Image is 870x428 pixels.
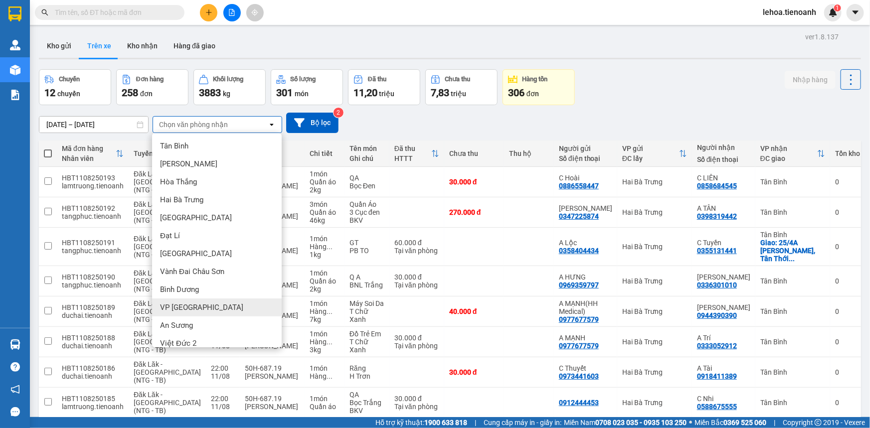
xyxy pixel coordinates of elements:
[160,177,197,187] span: Hòa Thắng
[622,277,687,285] div: Hai Bà Trưng
[394,395,439,403] div: 30.000 đ
[286,113,339,133] button: Bộ lọc
[697,247,737,255] div: 0355131441
[62,247,124,255] div: tangphuc.tienoanh
[394,403,439,411] div: Tại văn phòng
[835,178,860,186] div: 0
[310,338,340,346] div: Hàng thông thường
[695,417,766,428] span: Miền Bắc
[291,76,316,83] div: Số lượng
[449,149,499,157] div: Chưa thu
[622,178,687,186] div: Hai Bà Trưng
[39,69,111,105] button: Chuyến12chuyến
[310,216,340,224] div: 46 kg
[213,76,244,83] div: Khối lượng
[39,117,148,133] input: Select a date range.
[62,212,124,220] div: tangphuc.tienoanh
[622,243,687,251] div: Hai Bà Trưng
[193,69,266,105] button: Khối lượng3883kg
[62,311,124,319] div: duchai.tienoanh
[310,277,340,285] div: Quần áo
[44,87,55,99] span: 12
[622,144,679,152] div: VP gửi
[160,195,203,205] span: Hai Bà Trưng
[310,170,340,178] div: 1 món
[62,334,124,342] div: HBT1108250188
[451,90,466,98] span: triệu
[559,364,612,372] div: C Thuyết
[389,141,444,167] th: Toggle SortBy
[559,144,612,152] div: Người gửi
[134,299,201,323] span: Đăk Lăk - [GEOGRAPHIC_DATA] (NTG - TB)
[760,208,825,216] div: Tân Bình
[760,154,817,162] div: ĐC giao
[205,9,212,16] span: plus
[394,239,439,247] div: 60.000 đ
[10,339,20,350] img: warehouse-icon
[697,281,737,289] div: 0336301010
[349,372,384,380] div: H Trơn
[245,364,300,372] div: 50H-687.19
[349,399,384,415] div: Bọc Trắng BKV
[62,204,124,212] div: HBT1108250192
[62,154,116,162] div: Nhân viên
[697,273,750,281] div: C Phương
[774,417,775,428] span: |
[349,364,384,372] div: Răng
[697,342,737,350] div: 0333052912
[522,76,548,83] div: Hàng tồn
[10,407,20,417] span: message
[349,330,384,338] div: Đồ Trẻ Em
[760,399,825,407] div: Tân Bình
[310,149,340,157] div: Chi tiết
[134,170,201,194] span: Đăk Lăk - [GEOGRAPHIC_DATA] (NTG - TB)
[368,76,386,83] div: Đã thu
[134,330,201,354] span: Đăk Lăk - [GEOGRAPHIC_DATA] (NTG - TB)
[835,243,860,251] div: 0
[310,395,340,403] div: 1 món
[223,4,241,21] button: file-add
[697,155,750,163] div: Số điện thoại
[223,90,230,98] span: kg
[211,403,235,411] div: 11/08
[57,90,80,98] span: chuyến
[349,174,384,182] div: QA
[375,417,467,428] span: Hỗ trợ kỹ thuật:
[310,346,340,354] div: 3 kg
[349,239,384,247] div: GT
[134,200,201,224] span: Đăk Lăk - [GEOGRAPHIC_DATA] (NTG - TB)
[559,372,599,380] div: 0973441603
[62,144,116,152] div: Mã đơn hàng
[327,307,333,315] span: ...
[353,87,377,99] span: 11,20
[10,40,20,50] img: warehouse-icon
[10,362,20,372] span: question-circle
[564,417,687,428] span: Miền Nam
[59,76,80,83] div: Chuyến
[166,34,223,58] button: Hàng đã giao
[62,342,124,350] div: duchai.tienoanh
[8,6,21,21] img: logo-vxr
[785,71,836,89] button: Nhập hàng
[847,4,864,21] button: caret-down
[559,154,612,162] div: Số điện thoại
[160,141,188,151] span: Tân Bình
[160,267,224,277] span: Vành Đai Châu Sơn
[310,208,340,216] div: Quần áo
[310,403,340,411] div: Quần áo
[697,364,750,372] div: A Tài
[559,273,612,281] div: A HƯNG
[559,182,599,190] div: 0886558447
[697,212,737,220] div: 0398319442
[559,299,612,315] div: A MẠNH(HH Medical)
[310,299,340,307] div: 1 món
[755,141,830,167] th: Toggle SortBy
[349,338,384,354] div: T Chữ Xanh
[199,87,221,99] span: 3883
[62,281,124,289] div: tangphuc.tienoanh
[276,87,293,99] span: 301
[349,281,384,289] div: BNL Trắng
[760,338,825,346] div: Tân Bình
[394,334,439,342] div: 30.000 đ
[310,269,340,277] div: 1 món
